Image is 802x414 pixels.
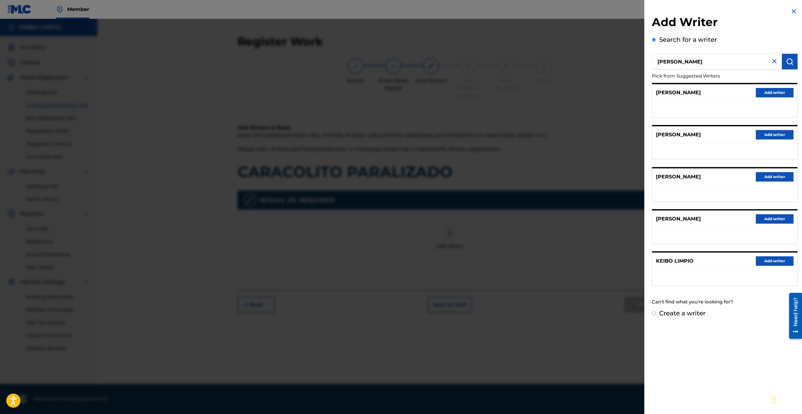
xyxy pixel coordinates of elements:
[786,58,794,65] img: Search Works
[772,390,776,409] div: Arrastrar
[771,384,802,414] div: Widget de chat
[659,309,706,317] label: Create a writer
[656,173,701,181] p: [PERSON_NAME]
[656,89,701,96] p: [PERSON_NAME]
[771,57,778,65] img: close
[652,295,798,309] div: Can't find what you're looking for?
[756,256,794,266] button: Add writer
[756,88,794,97] button: Add writer
[771,384,802,414] iframe: Chat Widget
[8,5,32,14] img: MLC Logo
[67,6,89,13] span: Member
[56,6,63,13] img: Top Rightsholder
[784,291,802,341] iframe: Resource Center
[659,36,717,43] label: Search for a writer
[756,172,794,182] button: Add writer
[656,131,701,139] p: [PERSON_NAME]
[756,214,794,224] button: Add writer
[652,15,798,31] h2: Add Writer
[656,215,701,223] p: [PERSON_NAME]
[652,54,782,69] input: Search writer's name or IPI Number
[656,257,694,265] p: KEIBO LIMPIO
[652,69,762,83] p: Pick from Suggested Writers
[756,130,794,139] button: Add writer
